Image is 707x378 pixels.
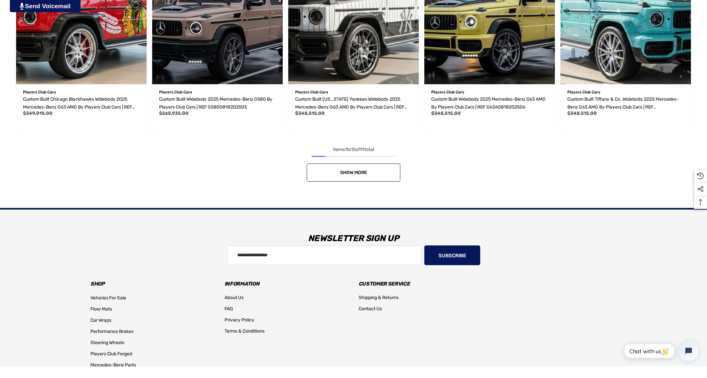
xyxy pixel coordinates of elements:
a: Privacy Policy [224,315,254,326]
a: Steering Wheels [90,337,124,348]
span: 15 [351,147,356,152]
span: FAQ [224,306,233,312]
a: Floor Mats [90,304,112,315]
h3: Shop [90,279,215,289]
a: Performance Brakes [90,326,133,337]
span: Shipping & Returns [359,295,399,300]
a: FAQ [224,303,233,315]
a: Mercedes-Benz Parts [90,360,136,371]
h3: Information [224,279,349,289]
nav: pagination [13,146,694,182]
span: Custom Built Widebody 2025 Mercedes-Benz G580 by Players Club Cars | REF G5800818202503 [159,96,272,110]
a: Custom Built Chicago Blackhawks Widebody 2025 Mercedes-Benz G63 AMG by Players Club Cars | REF G6... [23,95,140,111]
span: Vehicles For Sale [90,295,126,301]
img: PjwhLS0gR2VuZXJhdG9yOiBHcmF2aXQuaW8gLS0+PHN2ZyB4bWxucz0iaHR0cDovL3d3dy53My5vcmcvMjAwMC9zdmciIHhtb... [20,3,24,10]
span: $349,015.00 [23,111,53,116]
a: Car Wraps [90,315,111,326]
a: Shipping & Returns [359,292,399,303]
a: Vehicles For Sale [90,292,126,304]
span: Privacy Policy [224,317,254,323]
h3: Newsletter Sign Up [85,229,622,248]
span: $265,935.00 [159,111,189,116]
span: Performance Brakes [90,329,133,334]
iframe: Tidio Chat [617,336,704,366]
span: Custom Built Widebody 2025 Mercedes-Benz G63 AMG by Players Club Cars | REF G63A0818202506 [431,96,546,110]
span: About Us [224,295,244,300]
a: Players Club Forged [90,348,132,360]
span: Show More [340,170,367,175]
span: $348,515.00 [567,111,597,116]
a: Custom Built Widebody 2025 Mercedes-Benz G580 by Players Club Cars | REF G5800818202503,$265,935.00 [159,95,276,111]
span: Contact Us [359,306,382,312]
span: 1 [345,147,347,152]
p: Players Club Cars [567,88,684,96]
span: Players Club Forged [90,351,132,357]
a: Show More [307,164,400,182]
p: Players Club Cars [159,88,276,96]
a: Custom Built New York Yankees Widebody 2025 Mercedes-Benz G63 AMG by Players Club Cars | REF G63A... [295,95,412,111]
button: Subscribe [424,245,480,265]
span: Floor Mats [90,306,112,312]
a: Terms & Conditions [224,326,265,337]
h3: Customer Service [359,279,483,289]
svg: Top [694,199,707,206]
a: Contact Us [359,303,382,315]
span: Terms & Conditions [224,328,265,334]
a: Custom Built Widebody 2025 Mercedes-Benz G63 AMG by Players Club Cars | REF G63A0818202506,$348,5... [431,95,548,111]
span: Mercedes-Benz Parts [90,362,136,368]
p: Players Club Cars [295,88,412,96]
span: 91 [360,147,365,152]
span: Steering Wheels [90,340,124,345]
div: Items to of total [13,146,694,154]
span: Custom Built Tiffany & Co. Widebody 2025 Mercedes-Benz G63 AMG by Players Club Cars | REF G63A081... [567,96,679,118]
span: Custom Built Chicago Blackhawks Widebody 2025 Mercedes-Benz G63 AMG by Players Club Cars | REF G6... [23,96,132,118]
svg: Social Media [697,186,704,192]
p: Players Club Cars [431,88,548,96]
span: $348,515.00 [431,111,461,116]
p: Players Club Cars [23,88,140,96]
a: Custom Built Tiffany & Co. Widebody 2025 Mercedes-Benz G63 AMG by Players Club Cars | REF G63A081... [567,95,684,111]
span: Custom Built [US_STATE] Yankees Widebody 2025 Mercedes-Benz G63 AMG by Players Club Cars | REF G6... [295,96,404,118]
svg: Recently Viewed [697,173,704,179]
span: Car Wraps [90,317,111,323]
span: $348,515.00 [295,111,325,116]
a: About Us [224,292,244,303]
